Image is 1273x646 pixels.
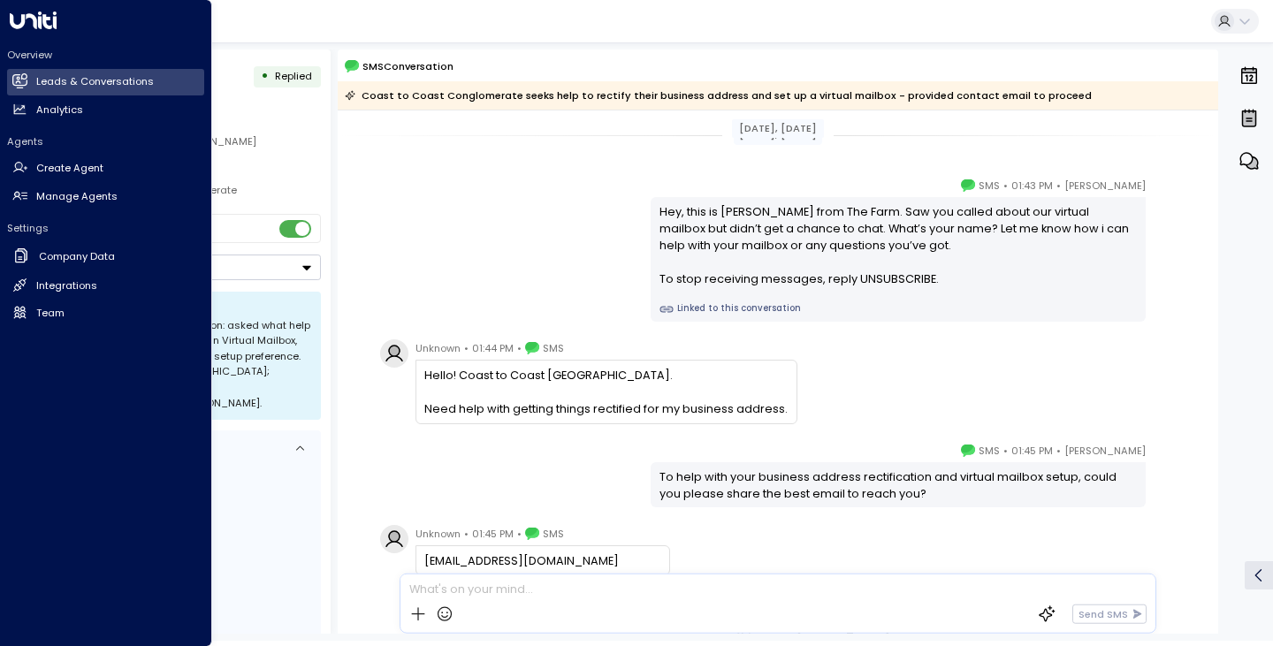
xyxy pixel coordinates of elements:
[415,525,461,543] span: Unknown
[424,367,788,418] div: Hello! Coast to Coast [GEOGRAPHIC_DATA]. Need help with getting things rectified for my business ...
[659,468,1138,502] div: To help with your business address rectification and virtual mailbox setup, could you please shar...
[1064,177,1146,194] span: [PERSON_NAME]
[1153,593,1181,621] img: 5_headshot.jpg
[1056,177,1061,194] span: •
[36,103,83,118] h2: Analytics
[7,96,204,123] a: Analytics
[1011,442,1053,460] span: 01:45 PM
[659,203,1138,288] div: Hey, this is [PERSON_NAME] from The Farm. Saw you called about our virtual mailbox but didn’t get...
[7,272,204,299] a: Integrations
[7,69,204,95] a: Leads & Conversations
[7,183,204,209] a: Manage Agents
[472,339,514,357] span: 01:44 PM
[517,525,522,543] span: •
[39,249,115,264] h2: Company Data
[1003,442,1008,460] span: •
[472,525,514,543] span: 01:45 PM
[1064,442,1146,460] span: [PERSON_NAME]
[7,300,204,326] a: Team
[7,242,204,271] a: Company Data
[36,278,97,293] h2: Integrations
[36,161,103,176] h2: Create Agent
[1056,442,1061,460] span: •
[7,48,204,62] h2: Overview
[7,221,204,235] h2: Settings
[659,302,1138,316] a: Linked to this conversation
[275,69,312,83] span: Replied
[1153,442,1181,470] img: 5_headshot.jpg
[464,339,469,357] span: •
[7,134,204,148] h2: Agents
[732,119,824,138] div: [DATE], [DATE]
[7,156,204,182] a: Create Agent
[424,552,660,569] div: [EMAIL_ADDRESS][DOMAIN_NAME]
[543,339,564,357] span: SMS
[415,339,461,357] span: Unknown
[345,87,1092,104] div: Coast to Coast Conglomerate seeks help to rectify their business address and set up a virtual mai...
[1011,177,1053,194] span: 01:43 PM
[261,64,269,89] div: •
[464,525,469,543] span: •
[979,442,1000,460] span: SMS
[517,339,522,357] span: •
[362,58,454,74] span: SMS Conversation
[979,177,1000,194] span: SMS
[543,525,564,543] span: SMS
[36,189,118,204] h2: Manage Agents
[36,74,154,89] h2: Leads & Conversations
[36,306,65,321] h2: Team
[1003,177,1008,194] span: •
[1153,177,1181,205] img: 5_headshot.jpg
